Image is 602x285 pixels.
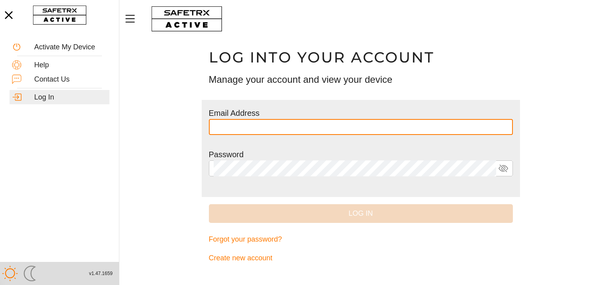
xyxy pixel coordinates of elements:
[123,10,143,27] button: Menu
[209,249,513,267] a: Create new account
[209,252,273,264] span: Create new account
[209,109,260,117] label: Email Address
[209,150,244,159] label: Password
[34,75,107,84] div: Contact Us
[34,43,107,52] div: Activate My Device
[215,207,507,220] span: Log In
[209,204,513,223] button: Log In
[209,73,513,86] h3: Manage your account and view your device
[12,60,21,70] img: Help.svg
[84,267,117,280] button: v1.47.1659
[209,233,282,246] span: Forgot your password?
[209,230,513,249] a: Forgot your password?
[89,269,113,278] span: v1.47.1659
[34,93,107,102] div: Log In
[2,265,18,281] img: ModeLight.svg
[12,74,21,84] img: ContactUs.svg
[209,48,513,66] h1: Log into your account
[34,61,107,70] div: Help
[22,265,38,281] img: ModeDark.svg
